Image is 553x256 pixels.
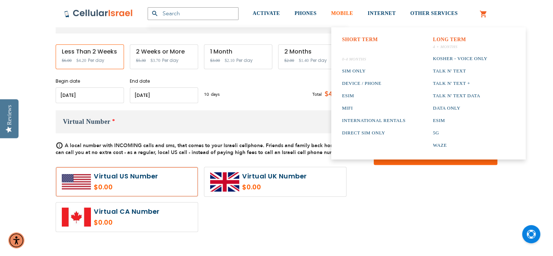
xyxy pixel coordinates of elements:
sapn: 4 + Months [433,44,488,50]
span: $6.00 [62,58,72,63]
span: 10 [204,91,211,98]
input: MM/DD/YYYY [56,87,124,103]
a: International rentals [342,114,406,127]
a: Direct SIM Only [342,127,406,139]
span: $5.30 [136,58,146,63]
a: Device / Phone [342,77,406,90]
span: INTERNET [368,11,396,16]
label: End date [130,78,198,84]
span: $3.70 [151,58,160,63]
a: Mifi [342,102,406,114]
span: PHONES [294,11,317,16]
label: Begin date [56,78,124,84]
a: 5G [433,127,488,139]
a: Data only [433,102,488,114]
span: $42.00 [322,89,346,100]
span: Per day [236,57,253,64]
span: Per day [162,57,179,64]
a: Talk n' Text + [433,77,488,90]
a: Talk n' Text [433,65,488,77]
span: Per day [88,57,104,64]
div: Reviews [6,105,13,125]
span: Virtual Number [63,118,111,125]
input: Search [148,7,239,20]
div: 1 Month [210,48,266,55]
sapn: 0-4 Months [342,56,406,62]
span: $4.20 [76,58,86,63]
span: Total [312,91,322,98]
a: ESIM [342,90,406,102]
strong: Short term [342,37,378,42]
span: A local number with INCOMING calls and sms, that comes to your Israeli cellphone. Friends and fam... [56,142,342,156]
a: Talk n' Text Data [433,90,488,102]
span: $1.40 [299,58,309,63]
a: SIM Only [342,65,406,77]
span: days [211,91,220,98]
img: Cellular Israel Logo [64,9,133,18]
a: ESIM [433,114,488,127]
div: 2 Weeks or More [136,48,192,55]
strong: Long Term [433,37,466,42]
span: OTHER SERVICES [410,11,458,16]
span: $3.00 [210,58,220,63]
span: $2.10 [225,58,235,63]
span: ACTIVATE [253,11,280,16]
span: Per day [310,57,327,64]
div: Accessibility Menu [8,232,24,248]
div: Less Than 2 Weeks [62,48,118,55]
input: MM/DD/YYYY [130,87,198,103]
div: 2 Months [284,48,340,55]
span: $2.00 [284,58,294,63]
a: Waze [433,139,488,151]
a: Kosher - voice only [433,52,488,65]
span: MOBILE [331,11,353,16]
